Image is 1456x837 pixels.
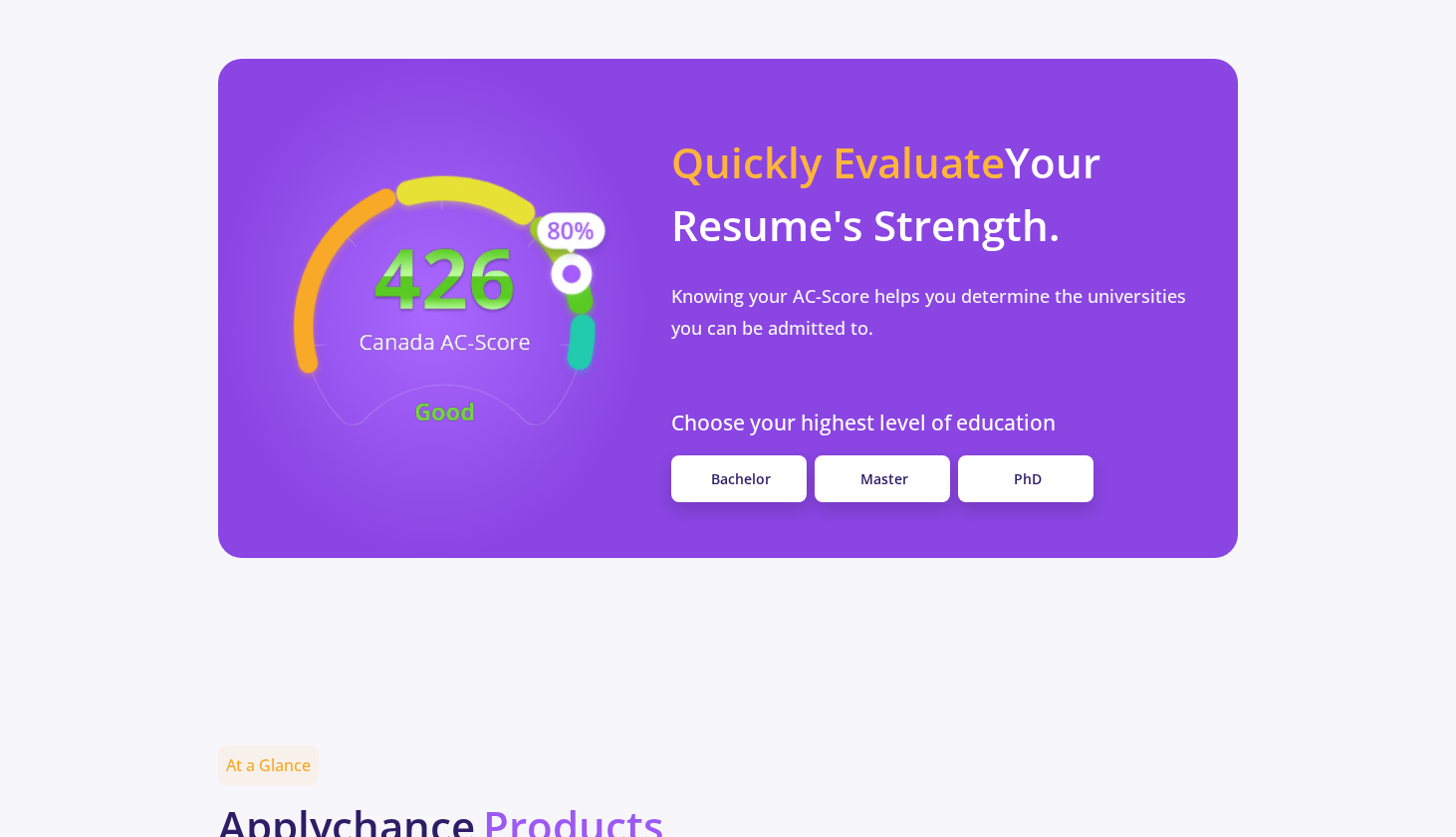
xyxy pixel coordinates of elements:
span: At a Glance [218,745,319,785]
a: Master [815,455,950,502]
span: Bachelor [711,469,771,488]
span: Quickly Evaluate [671,134,1005,190]
a: PhD [958,455,1093,502]
a: Bachelor [671,455,807,502]
span: Master [860,469,908,488]
span: PhD [1014,469,1042,488]
p: Choose your highest level of education [671,408,1214,439]
p: Your Resume's Strength. [671,131,1214,256]
img: acscore [222,146,667,469]
p: Knowing your AC-Score helps you determine the universities you can be admitted to. [671,280,1214,345]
